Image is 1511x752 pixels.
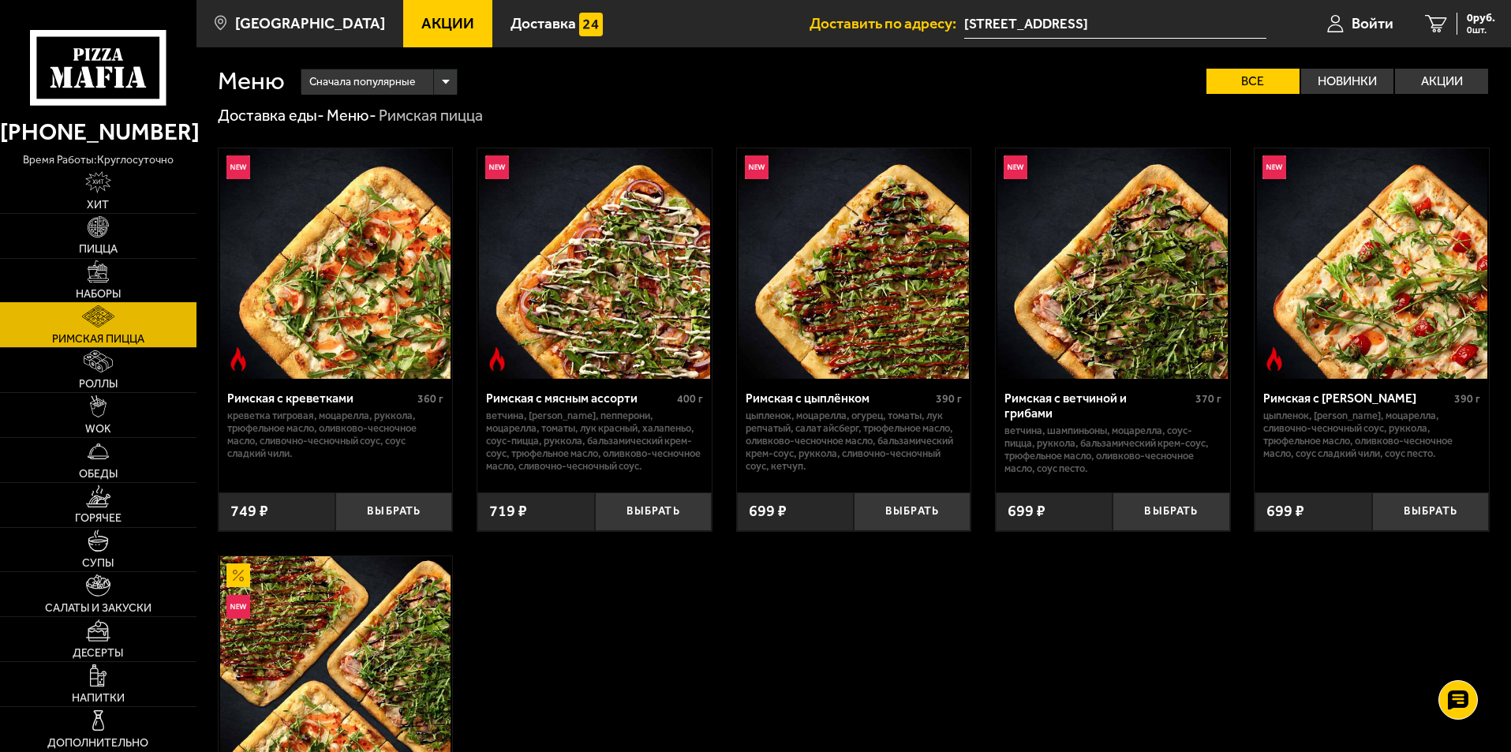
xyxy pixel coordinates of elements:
[1301,69,1394,94] label: Новинки
[595,492,712,531] button: Выбрать
[579,13,603,36] img: 15daf4d41897b9f0e9f617042186c801.svg
[810,16,964,31] span: Доставить по адресу:
[72,693,125,704] span: Напитки
[1195,392,1221,406] span: 370 г
[486,391,673,406] div: Римская с мясным ассорти
[219,148,453,379] a: НовинкаОстрое блюдоРимская с креветками
[327,106,376,125] a: Меню-
[379,106,483,126] div: Римская пицца
[1008,503,1045,519] span: 699 ₽
[477,148,712,379] a: НовинкаОстрое блюдоРимская с мясным ассорти
[485,155,509,179] img: Новинка
[1206,69,1300,94] label: Все
[421,16,474,31] span: Акции
[226,595,250,619] img: Новинка
[227,410,444,460] p: креветка тигровая, моцарелла, руккола, трюфельное масло, оливково-чесночное масло, сливочно-чесно...
[335,492,452,531] button: Выбрать
[739,148,969,379] img: Римская с цыплёнком
[82,558,114,569] span: Супы
[749,503,787,519] span: 699 ₽
[511,16,576,31] span: Доставка
[996,148,1230,379] a: НовинкаРимская с ветчиной и грибами
[1266,503,1304,519] span: 699 ₽
[309,67,415,97] span: Сначала популярные
[1454,392,1480,406] span: 390 г
[486,410,703,473] p: ветчина, [PERSON_NAME], пепперони, моцарелла, томаты, лук красный, халапеньо, соус-пицца, руккола...
[997,148,1228,379] img: Римская с ветчиной и грибами
[417,392,443,406] span: 360 г
[230,503,268,519] span: 749 ₽
[936,392,962,406] span: 390 г
[87,200,109,211] span: Хит
[745,155,769,179] img: Новинка
[218,106,324,125] a: Доставка еды-
[218,69,285,94] h1: Меню
[746,391,933,406] div: Римская с цыплёнком
[52,334,144,345] span: Римская пицца
[1395,69,1488,94] label: Акции
[1467,25,1495,35] span: 0 шт.
[226,155,250,179] img: Новинка
[746,410,963,473] p: цыпленок, моцарелла, огурец, томаты, лук репчатый, салат айсберг, трюфельное масло, оливково-чесн...
[220,148,451,379] img: Римская с креветками
[1004,391,1191,421] div: Римская с ветчиной и грибами
[485,347,509,371] img: Острое блюдо
[227,391,414,406] div: Римская с креветками
[1467,13,1495,24] span: 0 руб.
[79,379,118,390] span: Роллы
[79,469,118,480] span: Обеды
[1263,391,1450,406] div: Римская с [PERSON_NAME]
[1263,410,1480,460] p: цыпленок, [PERSON_NAME], моцарелла, сливочно-чесночный соус, руккола, трюфельное масло, оливково-...
[235,16,385,31] span: [GEOGRAPHIC_DATA]
[1004,425,1221,475] p: ветчина, шампиньоны, моцарелла, соус-пицца, руккола, бальзамический крем-соус, трюфельное масло, ...
[1352,16,1393,31] span: Войти
[45,603,151,614] span: Салаты и закуски
[47,738,148,749] span: Дополнительно
[1262,155,1286,179] img: Новинка
[677,392,703,406] span: 400 г
[1255,148,1489,379] a: НовинкаОстрое блюдоРимская с томатами черри
[75,513,122,524] span: Горячее
[479,148,709,379] img: Римская с мясным ассорти
[73,648,123,659] span: Десерты
[1004,155,1027,179] img: Новинка
[226,347,250,371] img: Острое блюдо
[964,9,1266,39] span: Санкт-Петербург 5-й Предпортовый проезд 19
[1262,347,1286,371] img: Острое блюдо
[226,563,250,587] img: Акционный
[76,289,121,300] span: Наборы
[85,424,111,435] span: WOK
[1113,492,1229,531] button: Выбрать
[737,148,971,379] a: НовинкаРимская с цыплёнком
[854,492,971,531] button: Выбрать
[1257,148,1487,379] img: Римская с томатами черри
[964,9,1266,39] input: Ваш адрес доставки
[489,503,527,519] span: 719 ₽
[79,244,118,255] span: Пицца
[1372,492,1489,531] button: Выбрать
